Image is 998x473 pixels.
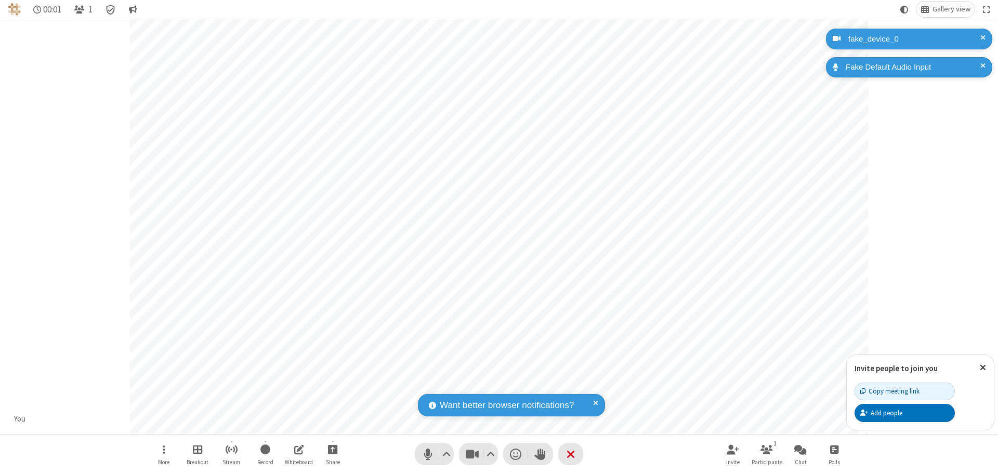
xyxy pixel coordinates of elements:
[285,459,313,465] span: Whiteboard
[795,459,807,465] span: Chat
[216,439,247,469] button: Start streaming
[484,443,498,465] button: Video setting
[158,459,169,465] span: More
[43,5,61,15] span: 00:01
[751,439,782,469] button: Open participant list
[855,404,955,422] button: Add people
[257,459,273,465] span: Record
[101,2,121,17] div: Meeting details Encryption enabled
[459,443,498,465] button: Stop video (⌘+Shift+V)
[124,2,141,17] button: Conversation
[283,439,314,469] button: Open shared whiteboard
[896,2,913,17] button: Using system theme
[845,33,984,45] div: fake_device_0
[326,459,340,465] span: Share
[785,439,816,469] button: Open chat
[148,439,179,469] button: Open menu
[717,439,748,469] button: Invite participants (⌘+Shift+I)
[855,363,938,373] label: Invite people to join you
[933,5,970,14] span: Gallery view
[528,443,553,465] button: Raise hand
[440,399,574,412] span: Want better browser notifications?
[415,443,454,465] button: Mute (⌘+Shift+A)
[10,413,30,425] div: You
[440,443,454,465] button: Audio settings
[972,355,994,380] button: Close popover
[8,3,21,16] img: QA Selenium DO NOT DELETE OR CHANGE
[726,459,740,465] span: Invite
[187,459,208,465] span: Breakout
[752,459,782,465] span: Participants
[842,61,984,73] div: Fake Default Audio Input
[979,2,994,17] button: Fullscreen
[503,443,528,465] button: Send a reaction
[88,5,93,15] span: 1
[860,386,920,396] div: Copy meeting link
[829,459,840,465] span: Polls
[222,459,240,465] span: Stream
[70,2,97,17] button: Open participant list
[819,439,850,469] button: Open poll
[916,2,975,17] button: Change layout
[29,2,66,17] div: Timer
[855,383,955,400] button: Copy meeting link
[771,439,780,448] div: 1
[558,443,583,465] button: End or leave meeting
[249,439,281,469] button: Start recording
[317,439,348,469] button: Start sharing
[182,439,213,469] button: Manage Breakout Rooms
